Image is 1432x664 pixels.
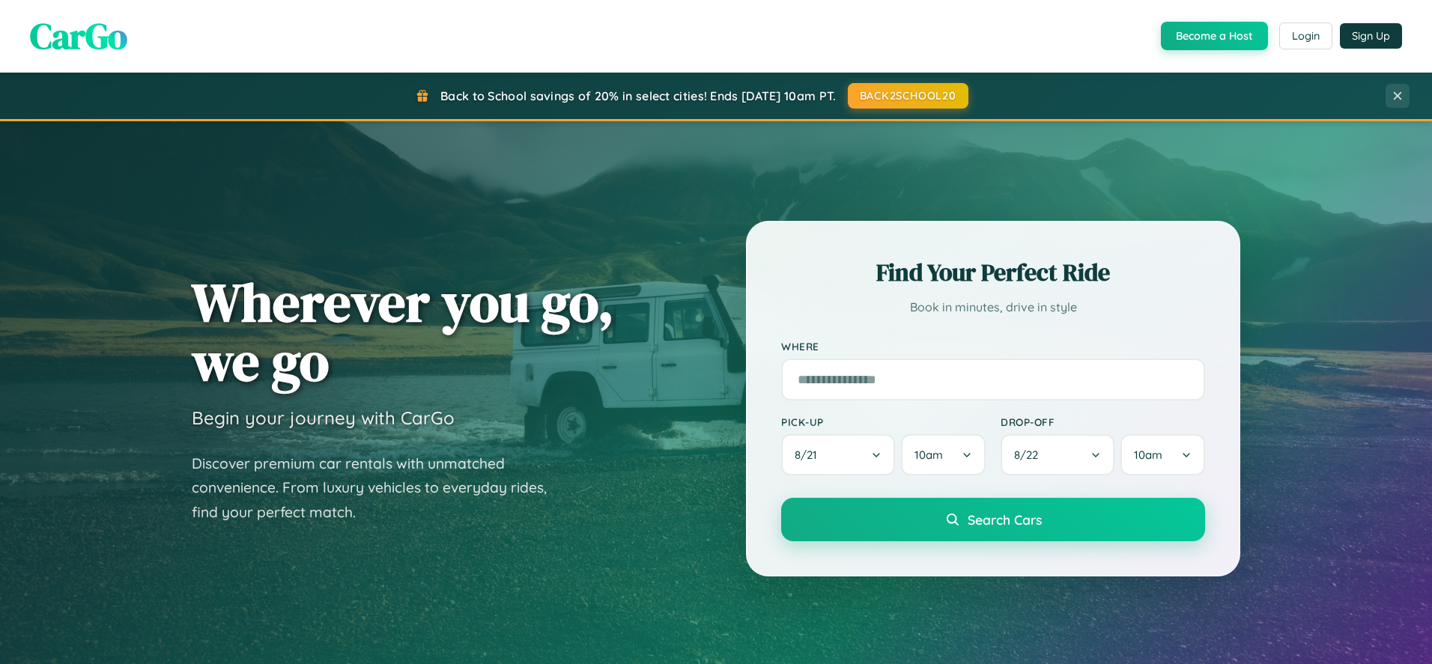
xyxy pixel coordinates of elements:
[781,296,1205,318] p: Book in minutes, drive in style
[1120,434,1205,475] button: 10am
[901,434,986,475] button: 10am
[192,451,566,525] p: Discover premium car rentals with unmatched convenience. From luxury vehicles to everyday rides, ...
[1340,23,1402,49] button: Sign Up
[1279,22,1332,49] button: Login
[1134,448,1162,462] span: 10am
[192,272,614,391] h1: Wherever you go, we go
[192,406,455,429] h3: Begin your journey with CarGo
[781,498,1205,541] button: Search Cars
[968,511,1042,528] span: Search Cars
[1001,434,1114,475] button: 8/22
[1001,415,1205,428] label: Drop-off
[30,11,127,61] span: CarGo
[781,415,986,428] label: Pick-up
[781,256,1205,289] h2: Find Your Perfect Ride
[1014,448,1046,462] span: 8 / 22
[781,434,895,475] button: 8/21
[1161,22,1268,50] button: Become a Host
[781,340,1205,353] label: Where
[795,448,825,462] span: 8 / 21
[914,448,943,462] span: 10am
[440,88,836,103] span: Back to School savings of 20% in select cities! Ends [DATE] 10am PT.
[848,83,968,109] button: BACK2SCHOOL20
